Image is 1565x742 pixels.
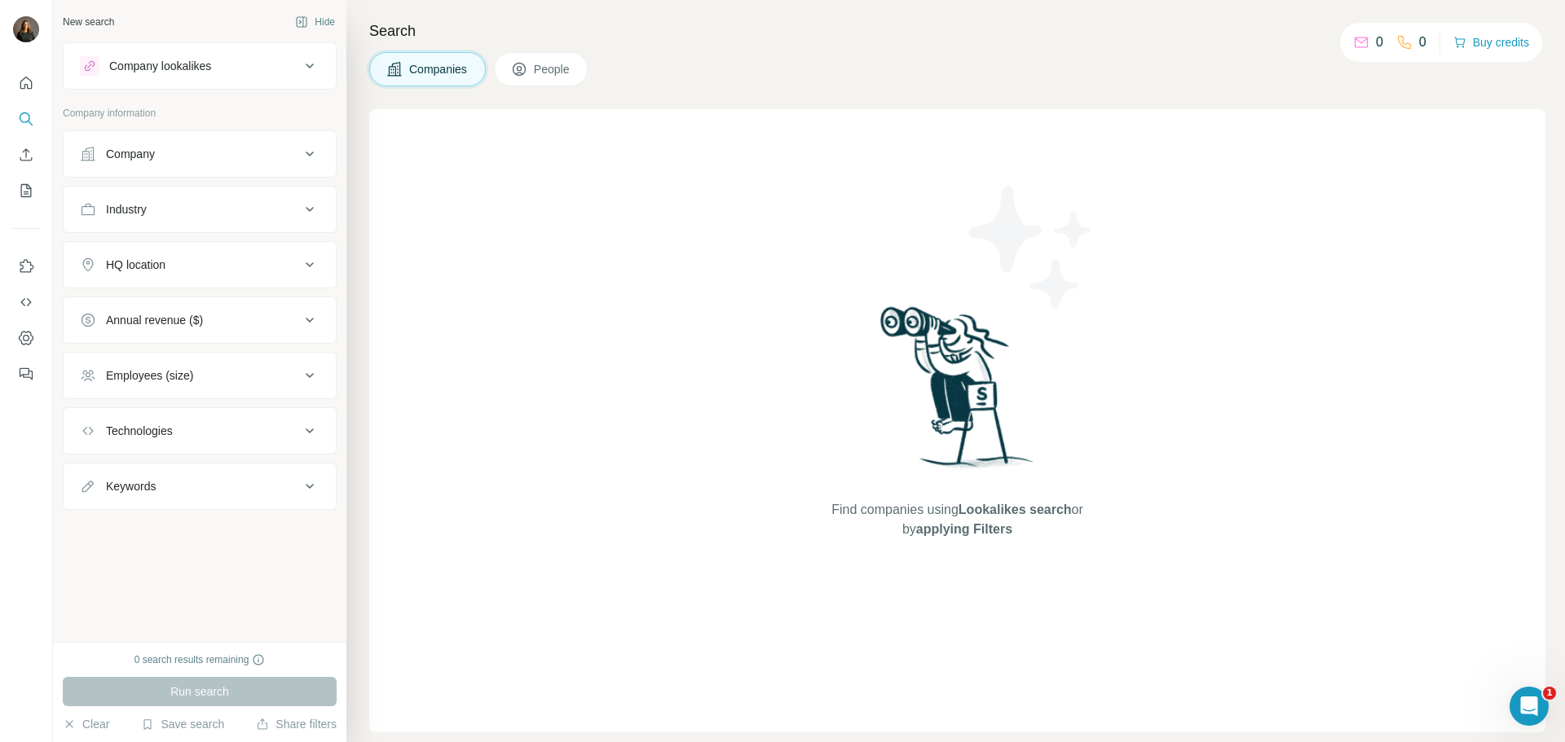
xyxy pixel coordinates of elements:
button: Enrich CSV [13,140,39,169]
button: Industry [64,190,336,229]
button: HQ location [64,245,336,284]
span: 1 [1543,687,1556,700]
button: Save search [141,716,224,732]
button: Dashboard [13,323,39,353]
button: Feedback [13,359,39,389]
button: Employees (size) [64,356,336,395]
button: Search [13,104,39,134]
div: 0 search results remaining [134,652,266,667]
img: Avatar [13,16,39,42]
span: Find companies using or by [827,500,1087,539]
span: Lookalikes search [959,503,1072,516]
div: Keywords [106,478,156,494]
div: New search [63,15,114,29]
div: Company lookalikes [109,58,211,74]
p: Company information [63,106,337,121]
button: My lists [13,176,39,205]
div: Company [106,146,155,162]
button: Share filters [256,716,337,732]
button: Clear [63,716,109,732]
button: Quick start [13,68,39,98]
p: 0 [1376,33,1383,52]
button: Use Surfe API [13,288,39,317]
button: Hide [284,10,346,34]
div: Annual revenue ($) [106,312,203,328]
button: Use Surfe on LinkedIn [13,252,39,281]
span: People [534,61,571,77]
div: Industry [106,201,147,217]
button: Company [64,134,336,173]
p: 0 [1419,33,1426,52]
div: Technologies [106,423,173,439]
iframe: Intercom live chat [1510,687,1549,726]
button: Keywords [64,467,336,506]
button: Annual revenue ($) [64,301,336,340]
img: Surfe Illustration - Stars [958,174,1104,321]
span: Companies [409,61,469,77]
button: Technologies [64,411,336,450]
img: Surfe Illustration - Woman searching with binoculars [873,302,1043,484]
div: Employees (size) [106,367,193,384]
button: Company lookalikes [64,46,336,86]
div: HQ location [106,257,165,273]
button: Buy credits [1453,31,1529,54]
h4: Search [369,20,1545,42]
span: applying Filters [916,522,1012,536]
